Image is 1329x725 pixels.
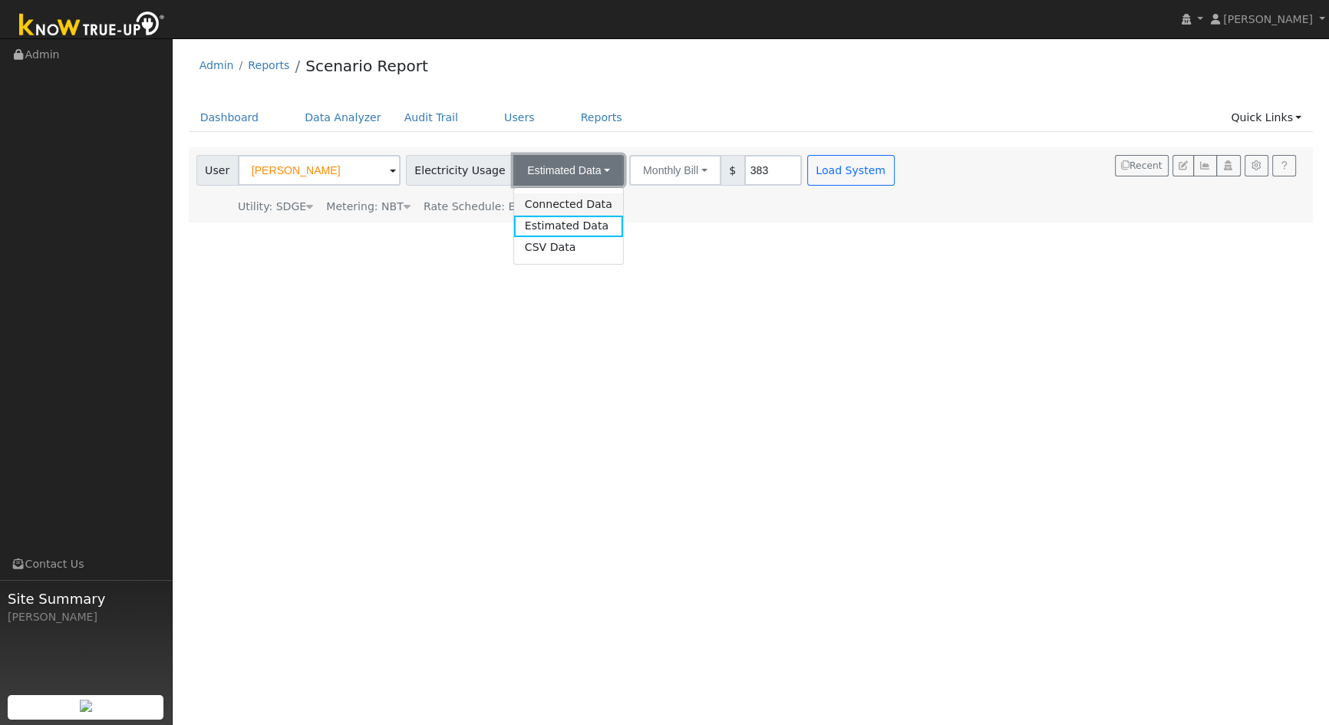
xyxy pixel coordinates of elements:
a: Estimated Data [514,216,623,237]
a: Dashboard [189,104,271,132]
a: Connected Data [514,193,623,215]
span: Electricity Usage [406,155,514,186]
input: Select a User [238,155,401,186]
button: Settings [1245,155,1268,176]
a: Scenario Report [305,57,428,75]
a: Admin [200,59,234,71]
button: Multi-Series Graph [1193,155,1217,176]
a: CSV Data [514,237,623,259]
img: Know True-Up [12,8,173,43]
span: User [196,155,239,186]
button: Monthly Bill [629,155,721,186]
button: Login As [1216,155,1240,176]
span: Alias: None [424,200,566,213]
div: Utility: SDGE [238,199,313,215]
div: [PERSON_NAME] [8,609,164,625]
img: retrieve [80,700,92,712]
button: Estimated Data [513,155,624,186]
a: Users [493,104,546,132]
span: $ [721,155,745,186]
a: Help Link [1272,155,1296,176]
a: Reports [569,104,634,132]
a: Data Analyzer [293,104,393,132]
a: Quick Links [1219,104,1313,132]
span: Site Summary [8,588,164,609]
button: Edit User [1172,155,1194,176]
a: Reports [248,59,289,71]
span: [PERSON_NAME] [1223,13,1313,25]
button: Load System [807,155,895,186]
a: Audit Trail [393,104,470,132]
div: Metering: NBT [326,199,411,215]
button: Recent [1115,155,1169,176]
